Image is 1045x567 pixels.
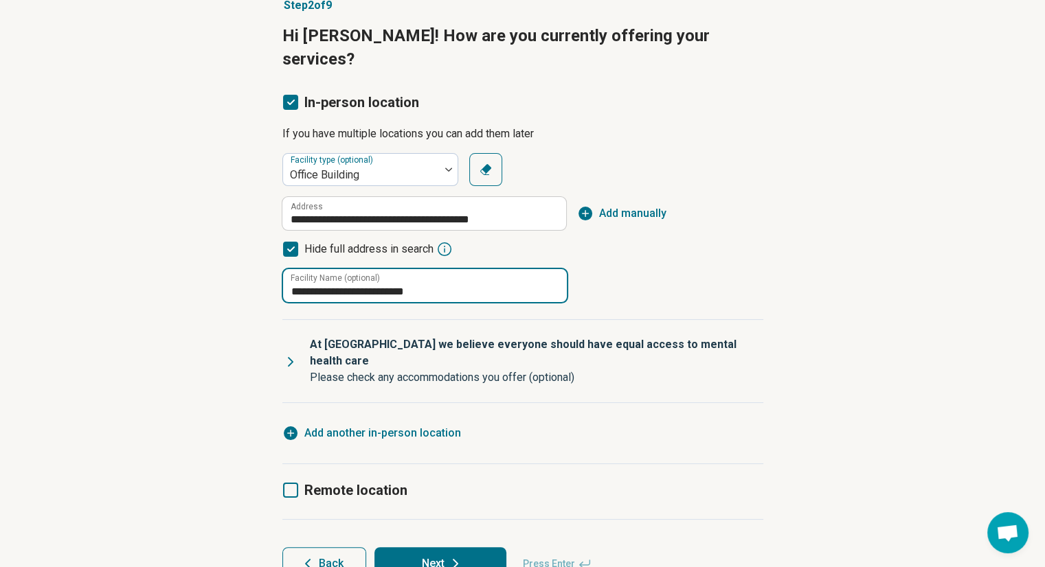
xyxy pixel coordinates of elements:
label: Facility type (optional) [291,156,376,165]
label: Facility Name (optional) [291,274,380,282]
p: Please check any accommodations you offer (optional) [310,369,752,386]
span: Hide full address in search [304,241,434,257]
summary: At [GEOGRAPHIC_DATA] we believe everyone should have equal access to mental health carePlease che... [282,320,763,402]
label: Address [291,202,323,211]
p: At [GEOGRAPHIC_DATA] we believe everyone should have equal access to mental health care [310,336,752,369]
span: Add another in-person location [304,425,461,441]
span: In-person location [304,94,419,111]
p: If you have multiple locations you can add them later [282,126,763,142]
div: Open chat [987,512,1029,553]
button: Add another in-person location [282,425,461,441]
button: Add manually [577,205,666,222]
span: Remote location [304,482,407,498]
p: Hi [PERSON_NAME]! How are you currently offering your services? [282,25,763,71]
span: Add manually [599,205,666,222]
